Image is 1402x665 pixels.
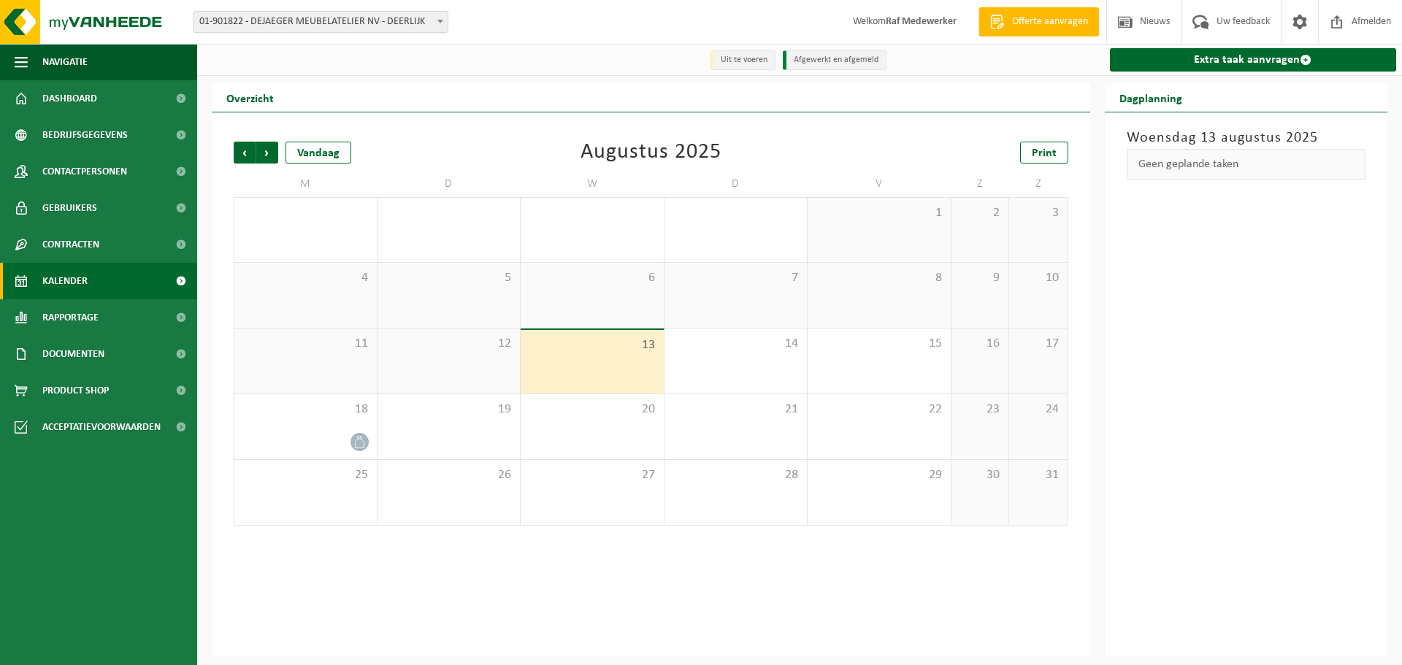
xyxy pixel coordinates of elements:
span: Print [1032,147,1057,159]
span: 18 [242,401,369,418]
div: Augustus 2025 [581,142,721,164]
td: M [234,171,378,197]
span: 3 [1016,205,1060,221]
a: Print [1020,142,1068,164]
span: Contracten [42,226,99,263]
span: Offerte aanvragen [1008,15,1092,29]
td: D [664,171,808,197]
span: 8 [815,270,943,286]
li: Uit te voeren [710,50,775,70]
span: 01-901822 - DEJAEGER MEUBELATELIER NV - DEERLIJK [194,12,448,32]
span: 20 [528,401,656,418]
span: 12 [385,336,513,352]
span: 13 [528,337,656,353]
span: Product Shop [42,372,109,409]
span: Contactpersonen [42,153,127,190]
span: Bedrijfsgegevens [42,117,128,153]
span: Gebruikers [42,190,97,226]
span: Vorige [234,142,256,164]
div: Vandaag [286,142,351,164]
span: 16 [959,336,1002,352]
span: 1 [815,205,943,221]
span: 4 [242,270,369,286]
span: 29 [815,467,943,483]
span: 7 [672,270,800,286]
td: D [378,171,521,197]
a: Offerte aanvragen [978,7,1099,36]
span: 11 [242,336,369,352]
span: 14 [672,336,800,352]
span: Navigatie [42,44,88,80]
span: 19 [385,401,513,418]
span: 26 [385,467,513,483]
span: 28 [672,467,800,483]
span: Volgende [256,142,278,164]
span: 21 [672,401,800,418]
span: Dashboard [42,80,97,117]
span: 10 [1016,270,1060,286]
span: Rapportage [42,299,99,336]
strong: Raf Medewerker [886,16,957,27]
span: 5 [385,270,513,286]
td: W [521,171,664,197]
h3: Woensdag 13 augustus 2025 [1127,127,1366,149]
span: 27 [528,467,656,483]
span: 9 [959,270,1002,286]
span: 01-901822 - DEJAEGER MEUBELATELIER NV - DEERLIJK [193,11,448,33]
td: Z [951,171,1010,197]
td: V [808,171,951,197]
h2: Dagplanning [1105,83,1197,112]
span: 22 [815,401,943,418]
span: Acceptatievoorwaarden [42,409,161,445]
span: 2 [959,205,1002,221]
div: Geen geplande taken [1127,149,1366,180]
span: Documenten [42,336,104,372]
li: Afgewerkt en afgemeld [783,50,886,70]
span: 31 [1016,467,1060,483]
span: 6 [528,270,656,286]
h2: Overzicht [212,83,288,112]
span: 15 [815,336,943,352]
span: Kalender [42,263,88,299]
span: 17 [1016,336,1060,352]
span: 23 [959,401,1002,418]
td: Z [1009,171,1068,197]
a: Extra taak aanvragen [1110,48,1397,72]
span: 24 [1016,401,1060,418]
span: 25 [242,467,369,483]
span: 30 [959,467,1002,483]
